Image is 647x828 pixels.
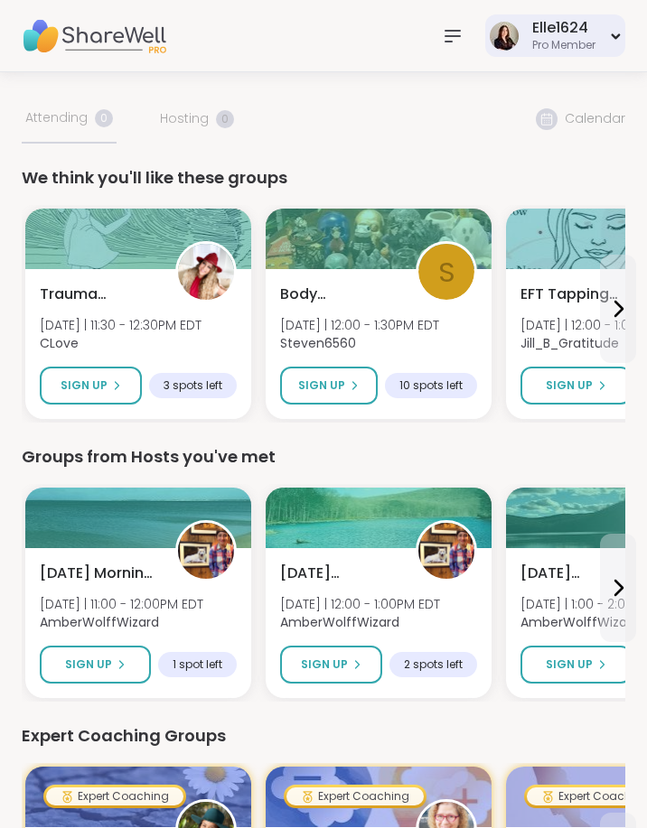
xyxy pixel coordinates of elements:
[280,595,440,613] span: [DATE] | 12:00 - 1:00PM EDT
[520,334,619,352] b: Jill_B_Gratitude
[399,378,463,393] span: 10 spots left
[173,657,222,672] span: 1 spot left
[280,316,439,334] span: [DATE] | 12:00 - 1:30PM EDT
[301,656,348,673] span: Sign Up
[178,244,234,300] img: CLove
[298,377,345,394] span: Sign Up
[404,657,463,672] span: 2 spots left
[286,787,424,805] div: Expert Coaching
[22,723,625,749] div: Expert Coaching Groups
[438,251,455,293] span: S
[546,377,593,394] span: Sign Up
[65,656,112,673] span: Sign Up
[61,377,108,394] span: Sign Up
[532,18,595,38] div: Elle1624
[164,378,222,393] span: 3 spots left
[40,613,159,631] b: AmberWolffWizard
[40,595,203,613] span: [DATE] | 11:00 - 12:00PM EDT
[520,284,636,305] span: EFT Tapping [DATE] Practice
[40,334,79,352] b: CLove
[46,787,183,805] div: Expert Coaching
[520,563,636,584] span: [DATE] Afternoon 2 Body Doublers and Chillers!
[280,284,396,305] span: Body Double/Conversation/Chill
[178,523,234,579] img: AmberWolffWizard
[22,5,166,68] img: ShareWell Nav Logo
[418,523,474,579] img: AmberWolffWizard
[546,656,593,673] span: Sign Up
[280,646,382,684] button: Sign Up
[490,22,519,51] img: Elle1624
[40,284,155,305] span: Trauma Healing - Nervous System Regulation
[40,316,202,334] span: [DATE] | 11:30 - 12:30PM EDT
[520,646,632,684] button: Sign Up
[40,367,142,405] button: Sign Up
[280,613,399,631] b: AmberWolffWizard
[40,563,155,584] span: [DATE] Morning Body Doublers and Chillers!
[22,165,625,191] div: We think you'll like these groups
[40,646,151,684] button: Sign Up
[280,334,356,352] b: Steven6560
[520,613,640,631] b: AmberWolffWizard
[280,367,378,405] button: Sign Up
[532,38,595,53] div: Pro Member
[520,367,632,405] button: Sign Up
[280,563,396,584] span: [DATE] Afternoon Body Doublers and Chillers!
[22,444,625,470] div: Groups from Hosts you've met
